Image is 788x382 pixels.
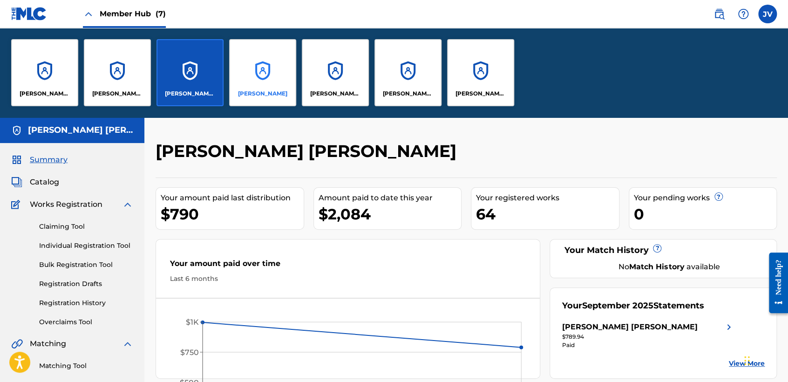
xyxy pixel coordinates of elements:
[744,347,750,375] div: Arrastrar
[713,8,725,20] img: search
[582,300,653,311] span: September 2025
[156,9,166,18] span: (7)
[180,348,199,357] tspan: $750
[30,154,68,165] span: Summary
[170,274,526,284] div: Last 6 months
[170,258,526,274] div: Your amount paid over time
[161,192,304,204] div: Your amount paid last distribution
[161,204,304,225] div: $790
[562,300,704,312] div: Your Statements
[723,321,734,333] img: right chevron icon
[238,89,287,98] p: Josue Balderrama Carreño
[39,279,133,289] a: Registration Drafts
[186,318,199,327] tspan: $1K
[634,192,777,204] div: Your pending works
[562,321,734,349] a: [PERSON_NAME] [PERSON_NAME]right chevron icon$789.94Paid
[715,193,722,200] span: ?
[758,5,777,23] div: User Menu
[729,359,765,368] a: View More
[762,246,788,321] iframe: Resource Center
[562,321,697,333] div: [PERSON_NAME] [PERSON_NAME]
[229,39,296,106] a: Accounts[PERSON_NAME]
[84,39,151,106] a: Accounts[PERSON_NAME] Yahasir [PERSON_NAME]
[30,177,59,188] span: Catalog
[310,89,361,98] p: Julio Cesar Inclan Lopez
[734,5,753,23] div: Help
[11,7,47,20] img: MLC Logo
[39,222,133,232] a: Claiming Tool
[165,89,216,98] p: JORGE VÁZQUEZ GUERRA
[383,89,434,98] p: Kevin Noriel Dominguez Duran
[447,39,514,106] a: Accounts[PERSON_NAME] [PERSON_NAME]
[741,337,788,382] div: Widget de chat
[11,338,23,349] img: Matching
[11,154,22,165] img: Summary
[476,204,619,225] div: 64
[11,177,22,188] img: Catalog
[156,39,224,106] a: Accounts[PERSON_NAME] [PERSON_NAME]
[28,125,133,136] h5: JORGE VÁZQUEZ GUERRA
[39,241,133,251] a: Individual Registration Tool
[100,8,166,19] span: Member Hub
[11,177,59,188] a: CatalogCatalog
[562,333,734,341] div: $789.94
[156,141,461,162] h2: [PERSON_NAME] [PERSON_NAME]
[39,260,133,270] a: Bulk Registration Tool
[562,244,765,257] div: Your Match History
[562,341,734,349] div: Paid
[11,154,68,165] a: SummarySummary
[573,261,765,273] div: No available
[629,262,684,271] strong: Match History
[30,338,66,349] span: Matching
[39,298,133,308] a: Registration History
[83,8,94,20] img: Close
[39,361,133,371] a: Matching Tool
[741,337,788,382] iframe: Chat Widget
[39,317,133,327] a: Overclaims Tool
[374,39,442,106] a: Accounts[PERSON_NAME] [PERSON_NAME]
[11,199,23,210] img: Works Registration
[634,204,777,225] div: 0
[20,89,70,98] p: ALEXIS EMMANUEL HERNANDEZ
[302,39,369,106] a: Accounts[PERSON_NAME] [PERSON_NAME]
[319,204,462,225] div: $2,084
[710,5,728,23] a: Public Search
[122,338,133,349] img: expand
[92,89,143,98] p: David Yahasir Ornelas Carreño
[653,245,661,252] span: ?
[319,192,462,204] div: Amount paid to date this year
[476,192,619,204] div: Your registered works
[11,125,22,136] img: Accounts
[455,89,506,98] p: Luis samuel Bastardo Gonzalez
[738,8,749,20] img: help
[122,199,133,210] img: expand
[11,39,78,106] a: Accounts[PERSON_NAME] [PERSON_NAME]
[30,199,102,210] span: Works Registration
